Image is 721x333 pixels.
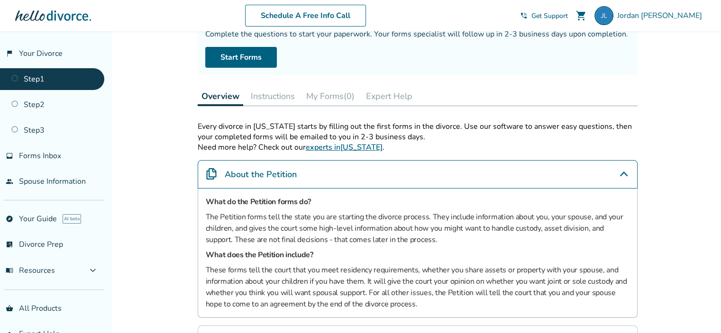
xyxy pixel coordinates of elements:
[225,168,297,180] h4: About the Petition
[6,152,13,160] span: inbox
[674,288,721,333] iframe: Chat Widget
[302,87,358,106] button: My Forms(0)
[6,215,13,223] span: explore
[19,151,61,161] span: Forms Inbox
[594,6,613,25] img: jluskrodriguez@gmail.com
[6,241,13,248] span: list_alt_check
[575,10,587,21] span: shopping_cart
[362,87,416,106] button: Expert Help
[531,11,568,20] span: Get Support
[306,142,383,153] a: experts in[US_STATE]
[247,87,299,106] button: Instructions
[520,11,568,20] a: phone_in_talkGet Support
[6,305,13,312] span: shopping_basket
[520,12,528,19] span: phone_in_talk
[205,47,277,68] a: Start Forms
[87,265,99,276] span: expand_more
[63,214,81,224] span: AI beta
[206,196,630,207] h5: What do the Petition forms do?
[245,5,366,27] a: Schedule A Free Info Call
[205,29,630,39] div: Complete the questions to start your paperwork. Your forms specialist will follow up in 2-3 busin...
[6,178,13,185] span: people
[617,10,706,21] span: Jordan [PERSON_NAME]
[6,50,13,57] span: flag_2
[6,267,13,274] span: menu_book
[6,265,55,276] span: Resources
[198,121,638,142] div: Every divorce in [US_STATE] starts by filling out the first forms in the divorce. Use our softwar...
[206,211,630,245] p: The Petition forms tell the state you are starting the divorce process. They include information ...
[206,249,630,261] h5: What does the Petition include?
[198,87,243,106] button: Overview
[198,160,638,189] div: About the Petition
[206,264,630,310] p: These forms tell the court that you meet residency requirements, whether you share assets or prop...
[198,142,638,153] p: Need more help? Check out our .
[206,168,217,180] img: About the Petition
